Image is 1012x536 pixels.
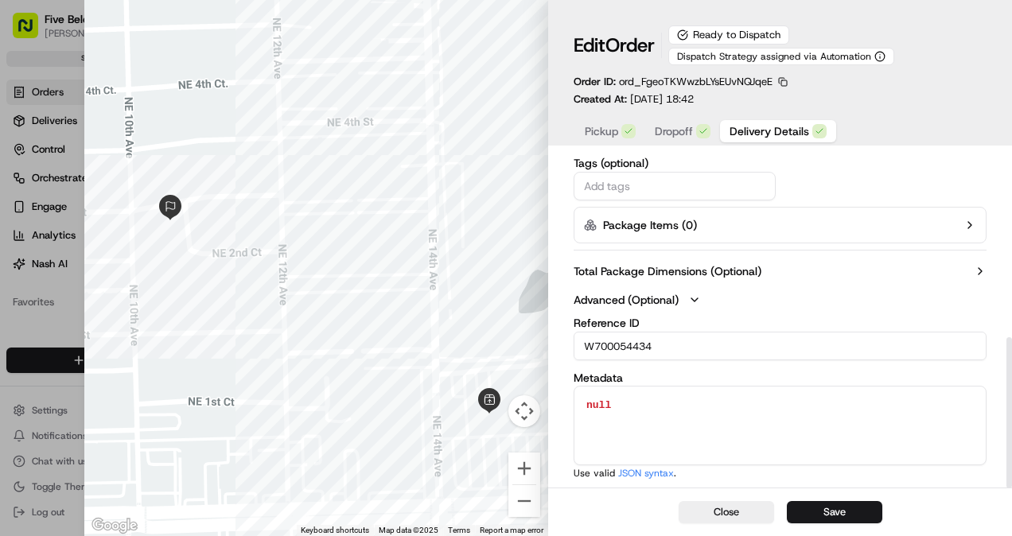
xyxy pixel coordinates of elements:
label: Total Package Dimensions (Optional) [574,263,761,279]
div: We're available if you need us! [54,167,201,180]
span: API Documentation [150,230,255,246]
div: Ready to Dispatch [668,25,789,45]
span: Pickup [585,123,618,139]
a: Open this area in Google Maps (opens a new window) [88,515,141,536]
span: Map data ©2025 [379,526,438,534]
input: Add tags [581,177,769,196]
button: Zoom in [508,452,540,484]
p: Created At: [574,92,694,107]
span: Dispatch Strategy assigned via Automation [677,50,871,63]
a: 💻API Documentation [128,223,262,252]
h1: Edit [574,33,655,58]
img: Nash [16,15,48,47]
button: Start new chat [271,156,290,175]
div: 💻 [134,231,147,244]
input: Got a question? Start typing here... [41,102,286,118]
button: Total Package Dimensions (Optional) [574,263,987,279]
a: Report a map error [480,526,543,534]
div: 📗 [16,231,29,244]
button: Advanced (Optional) [574,292,987,308]
p: Use valid . [574,467,987,480]
a: 📗Knowledge Base [10,223,128,252]
button: Map camera controls [508,395,540,427]
button: Dispatch Strategy assigned via Automation [668,48,894,65]
button: Keyboard shortcuts [301,525,369,536]
label: Tags (optional) [574,157,776,169]
a: JSON syntax [618,467,674,480]
span: Dropoff [655,123,693,139]
img: 1736555255976-a54dd68f-1ca7-489b-9aae-adbdc363a1c4 [16,151,45,180]
span: Pylon [158,269,193,281]
button: Package Items (0) [574,207,987,243]
p: Order ID: [574,75,773,89]
label: Metadata [574,371,623,385]
a: Terms (opens in new tab) [448,526,470,534]
label: Reference ID [574,317,987,328]
button: Save [787,501,882,523]
a: Powered byPylon [112,268,193,281]
span: Knowledge Base [32,230,122,246]
button: Close [679,501,774,523]
span: Delivery Details [730,123,809,139]
p: Welcome 👋 [16,63,290,88]
textarea: null [574,386,986,464]
img: Google [88,515,141,536]
label: Package Items ( 0 ) [603,217,697,233]
span: [DATE] 18:42 [630,92,694,106]
div: Start new chat [54,151,261,167]
span: Order [605,33,655,58]
label: Advanced (Optional) [574,292,679,308]
span: ord_FgeoTKWwzbLYsEUvNQJqeE [619,75,773,88]
button: Zoom out [508,485,540,517]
